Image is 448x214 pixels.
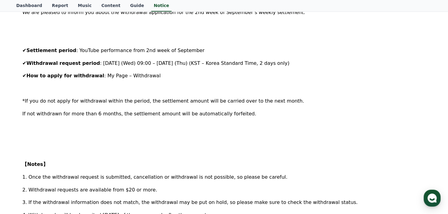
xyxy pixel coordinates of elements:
span: ✔ [22,73,26,79]
span: We are pleased to inform you about the withdrawal application for the 2nd week of September’s wee... [22,9,305,15]
span: : YouTube performance from 2nd week of September [76,47,204,53]
span: : My Page – Withdrawal [104,73,161,79]
span: ✔ [22,47,26,53]
span: *If you do not apply for withdrawal within the period, the settlement amount will be carried over... [22,98,304,104]
span: If not withdrawn for more than 6 months, the settlement amount will be automatically forfeited. [22,111,256,117]
span: Settings [90,173,105,177]
a: Home [2,163,40,179]
span: 1. Once the withdrawal request is submitted, cancellation or withdrawal is not possible, so pleas... [22,174,288,180]
span: 2. Withdrawal requests are available from $20 or more. [22,187,157,193]
span: Messages [50,173,68,178]
strong: Settlement period [26,47,76,53]
span: Home [15,173,26,177]
span: 3. If the withdrawal information does not match, the withdrawal may be put on hold, so please mak... [22,199,358,205]
strong: Withdrawal request period [26,60,100,66]
span: : [DATE] (Wed) 09:00 – [DATE] (Thu) (KST – Korea Standard Time, 2 days only) [100,60,289,66]
span: ✔ [22,60,26,66]
strong: How to apply for withdrawal [26,73,104,79]
a: Messages [40,163,78,179]
strong: 【Notes】 [22,161,48,167]
a: Settings [78,163,117,179]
